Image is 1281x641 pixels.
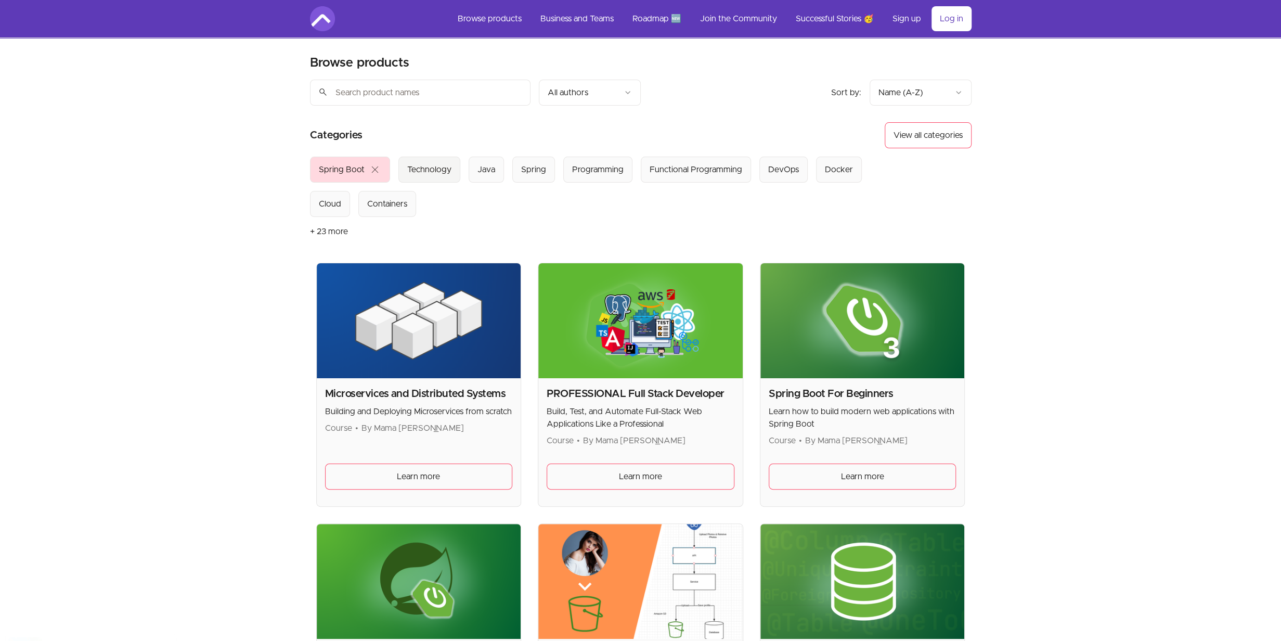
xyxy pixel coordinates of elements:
[769,437,796,445] span: Course
[310,217,348,246] button: + 23 more
[407,163,451,176] div: Technology
[8,599,42,633] img: provesource social proof notification image
[538,524,743,639] img: Product image for Spring Boot | React | AWS
[310,55,409,71] h2: Browse products
[799,437,802,445] span: •
[532,6,622,31] a: Business and Teams
[841,470,884,483] span: Learn more
[361,424,464,432] span: By Mama [PERSON_NAME]
[885,122,972,148] button: View all categories
[769,405,956,430] p: Learn how to build modern web applications with Spring Boot
[477,163,495,176] div: Java
[805,437,908,445] span: By Mama [PERSON_NAME]
[619,470,662,483] span: Learn more
[692,6,785,31] a: Join the Community
[449,6,530,31] a: Browse products
[355,424,358,432] span: •
[583,437,685,445] span: By Mama [PERSON_NAME]
[449,6,972,31] nav: Main
[46,602,64,611] span: Anya
[369,163,381,176] span: close
[397,470,440,483] span: Learn more
[325,464,513,490] a: Learn more
[325,387,513,401] h2: Microservices and Distributed Systems
[931,6,972,31] a: Log in
[539,80,641,106] button: Filter by author
[787,6,882,31] a: Successful Stories 🥳
[760,263,965,378] img: Product image for Spring Boot For Beginners
[768,163,799,176] div: DevOps
[577,437,580,445] span: •
[547,405,734,430] p: Build, Test, and Automate Full-Stack Web Applications Like a Professional
[319,163,365,176] div: Spring Boot
[624,6,690,31] a: Roadmap 🆕
[310,6,335,31] img: Amigoscode logo
[547,387,734,401] h2: PROFESSIONAL Full Stack Developer
[547,464,734,490] a: Learn more
[68,612,153,621] a: Amigoscode PRO Membership
[310,80,530,106] input: Search product names
[884,6,929,31] a: Sign up
[870,80,972,106] button: Product sort options
[760,524,965,639] img: Product image for Spring Data JPA Master Class
[769,464,956,490] a: Learn more
[319,198,341,210] div: Cloud
[317,524,521,639] img: Product image for Spring Boot Master Class
[572,163,624,176] div: Programming
[650,163,742,176] div: Functional Programming
[831,88,861,97] span: Sort by:
[825,163,853,176] div: Docker
[547,437,574,445] span: Course
[318,85,328,99] span: search
[73,622,105,631] a: ProveSource
[325,405,513,418] p: Building and Deploying Microservices from scratch
[310,122,363,148] h2: Categories
[769,387,956,401] h2: Spring Boot For Beginners
[367,198,407,210] div: Containers
[325,424,352,432] span: Course
[538,263,743,378] img: Product image for PROFESSIONAL Full Stack Developer
[317,263,521,378] img: Product image for Microservices and Distributed Systems
[46,612,67,621] span: Bought
[46,622,62,631] span: [DATE]
[521,163,546,176] div: Spring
